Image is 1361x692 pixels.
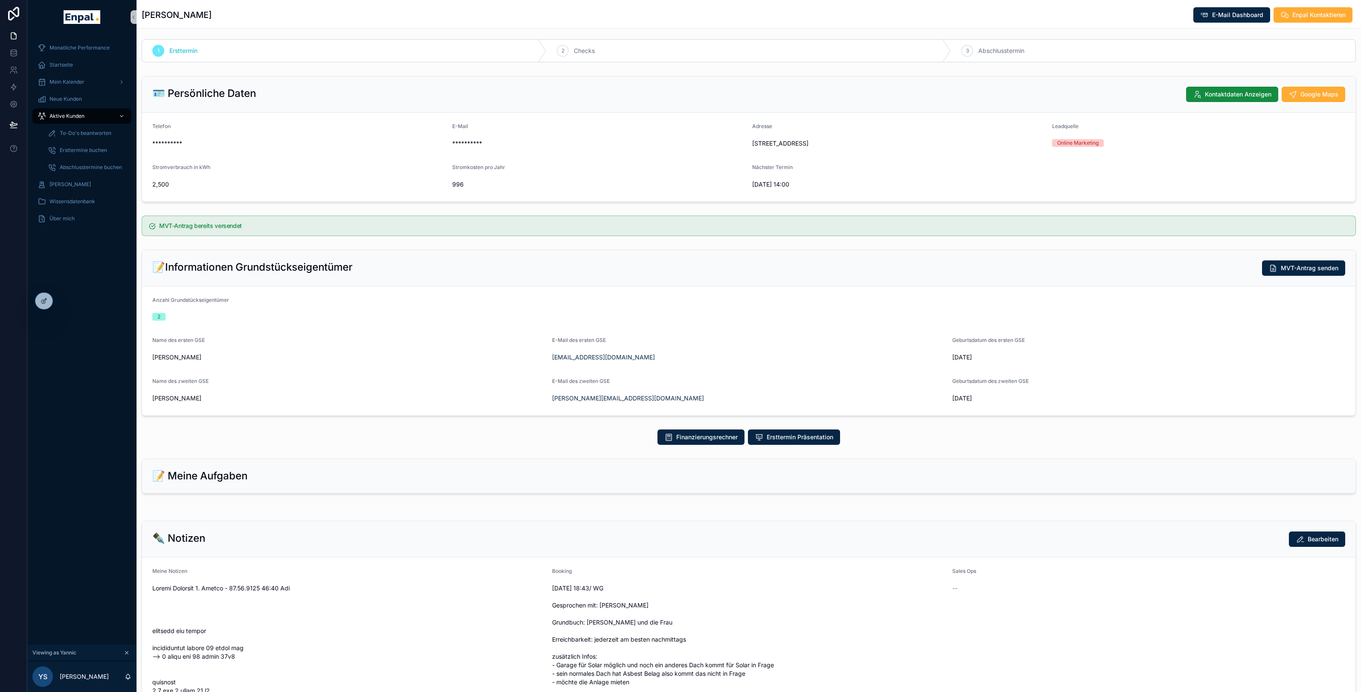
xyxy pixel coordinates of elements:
span: [DATE] [952,394,1345,403]
button: Finanzierungsrechner [657,429,744,445]
a: Monatliche Performance [32,40,131,55]
span: Finanzierungsrechner [676,433,738,441]
span: Monatliche Performance [49,44,110,51]
button: MVT-Antrag senden [1262,260,1345,276]
span: Name des ersten GSE [152,337,205,343]
span: Abschlusstermin [978,47,1024,55]
span: [STREET_ADDRESS] [752,139,1045,148]
span: Sales Ops [952,568,976,574]
h2: ✒️ Notizen [152,531,205,545]
span: Viewing as Yannic [32,649,76,656]
p: [PERSON_NAME] [60,672,109,681]
a: Wissensdatenbank [32,194,131,209]
span: E-Mail [452,123,468,129]
a: [PERSON_NAME] [32,177,131,192]
span: Stromkosten pro Jahr [452,164,505,170]
a: Neue Kunden [32,91,131,107]
span: Google Maps [1300,90,1338,99]
a: Mein Kalender [32,74,131,90]
span: Nächster Termin [752,164,793,170]
button: Kontaktdaten Anzeigen [1186,87,1278,102]
span: [DATE] [952,353,1345,362]
h1: [PERSON_NAME] [142,9,212,21]
button: Ersttermin Präsentation [748,429,840,445]
span: Mein Kalender [49,79,84,85]
span: Meine Notizen [152,568,187,574]
span: [PERSON_NAME] [152,353,545,362]
span: [DATE] 14:00 [752,180,1045,189]
span: Neue Kunden [49,96,82,102]
span: 3 [966,47,969,54]
span: Checks [574,47,595,55]
span: Aktive Kunden [49,113,84,120]
span: 2,500 [152,180,445,189]
span: To-Do's beantworten [60,130,111,137]
div: 2 [157,313,160,321]
span: E-Mail des zweiten GSE [552,378,610,384]
a: Abschlusstermine buchen [43,160,131,175]
span: 2 [561,47,564,54]
span: Booking [552,568,572,574]
a: To-Do's beantworten [43,126,131,141]
a: Aktive Kunden [32,108,131,124]
div: scrollable content [27,34,137,237]
span: YS [38,672,47,682]
a: Ersttermine buchen [43,143,131,158]
span: 996 [452,180,745,189]
span: Kontaktdaten Anzeigen [1205,90,1271,99]
img: App logo [64,10,100,24]
span: [PERSON_NAME] [152,394,545,403]
button: Bearbeiten [1289,531,1345,547]
a: Startseite [32,57,131,73]
span: Anzahl Grundstückseigentümer [152,297,229,303]
span: Geburtsdatum des ersten GSE [952,337,1025,343]
span: Abschlusstermine buchen [60,164,122,171]
span: Bearbeiten [1308,535,1338,543]
span: Telefon [152,123,171,129]
span: 1 [157,47,160,54]
a: Über mich [32,211,131,226]
h5: MVT-Antrag bereits versendet [159,223,1349,229]
span: MVT-Antrag senden [1281,264,1338,272]
a: [EMAIL_ADDRESS][DOMAIN_NAME] [552,353,655,362]
span: Stromverbrauch in kWh [152,164,210,170]
span: E-Mail des ersten GSE [552,337,606,343]
span: Über mich [49,215,75,222]
span: Ersttermin Präsentation [767,433,833,441]
h2: 📝Informationen Grundstückseigentümer [152,260,352,274]
button: E-Mail Dashboard [1193,7,1270,23]
span: Enpal Kontaktieren [1292,11,1346,19]
span: Name des zweiten GSE [152,378,209,384]
button: Enpal Kontaktieren [1274,7,1352,23]
span: -- [952,584,957,593]
h2: 📝 Meine Aufgaben [152,469,247,483]
span: Ersttermine buchen [60,147,107,154]
a: [PERSON_NAME][EMAIL_ADDRESS][DOMAIN_NAME] [552,394,704,403]
span: [PERSON_NAME] [49,181,91,188]
span: Startseite [49,61,73,68]
div: Online Marketing [1057,139,1099,147]
button: Google Maps [1282,87,1345,102]
h2: 🪪 Persönliche Daten [152,87,256,100]
span: Adresse [752,123,772,129]
span: Geburtsdatum des zweiten GSE [952,378,1029,384]
span: Wissensdatenbank [49,198,95,205]
span: E-Mail Dashboard [1212,11,1263,19]
span: Ersttermin [169,47,198,55]
span: Leadquelle [1052,123,1079,129]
